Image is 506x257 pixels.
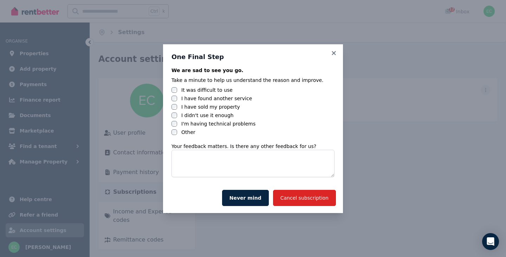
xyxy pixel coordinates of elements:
label: I have found another service [181,95,252,102]
h3: One Final Step [171,53,335,61]
div: Your feedback matters. Is there any other feedback for us? [171,143,335,150]
label: Other [181,129,195,136]
div: We are sad to see you go. [171,67,335,74]
button: Never mind [222,190,269,206]
div: Take a minute to help us understand the reason and improve. [171,77,335,84]
label: I have sold my property [181,103,240,110]
label: I'm having technical problems [181,120,255,127]
label: I didn't use it enough [181,112,234,119]
div: Open Intercom Messenger [482,233,499,250]
button: Cancel subscription [273,190,336,206]
label: It was difficult to use [181,86,233,94]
